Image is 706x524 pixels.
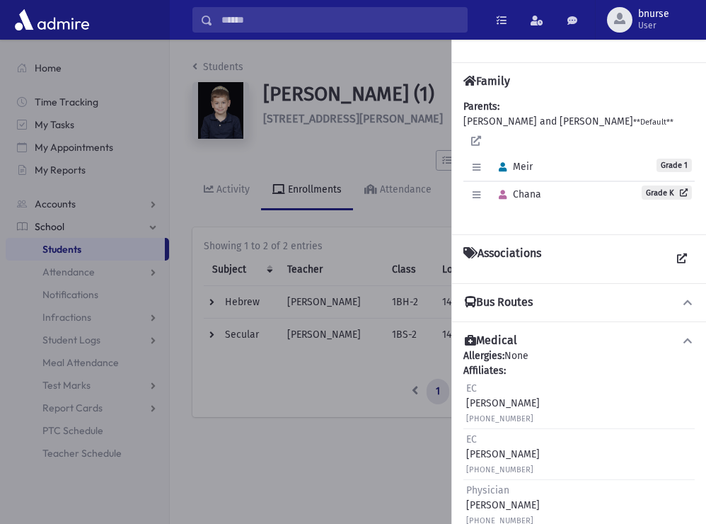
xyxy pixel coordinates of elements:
h4: Family [463,74,510,88]
span: Physician [466,484,509,496]
b: Allergies: [463,350,504,362]
span: User [638,20,669,31]
button: Bus Routes [463,295,695,310]
button: Medical [463,334,695,348]
div: [PERSON_NAME] and [PERSON_NAME] [463,99,695,223]
input: Search [213,7,467,33]
span: bnurse [638,8,669,20]
h4: Bus Routes [465,295,533,310]
b: Affiliates: [463,365,506,377]
small: [PHONE_NUMBER] [466,414,533,423]
div: [PERSON_NAME] [466,381,540,426]
span: EC [466,382,477,394]
span: Chana [492,188,541,200]
b: Parents: [463,101,499,113]
div: [PERSON_NAME] [466,432,540,477]
a: Grade K [642,186,692,200]
span: Grade 1 [656,159,692,172]
span: EC [466,433,477,445]
small: [PHONE_NUMBER] [466,465,533,474]
img: AdmirePro [11,6,93,34]
h4: Associations [463,246,541,272]
a: View all Associations [669,246,695,272]
span: Meir [492,161,533,173]
h4: Medical [465,334,517,348]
